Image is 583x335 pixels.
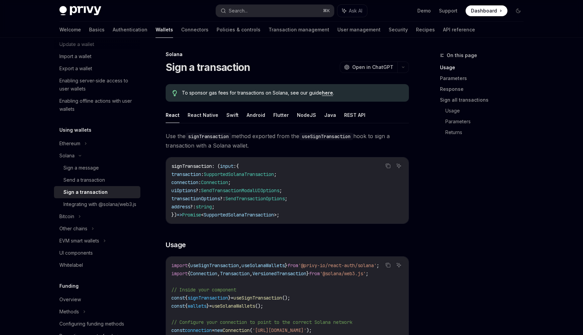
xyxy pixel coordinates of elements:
[177,212,182,218] span: =>
[196,204,212,210] span: string
[59,320,124,328] div: Configuring funding methods
[188,295,228,301] span: signTransaction
[171,171,201,177] span: transaction
[273,107,289,123] button: Flutter
[236,163,239,169] span: {
[171,212,177,218] span: })
[440,84,529,95] a: Response
[206,303,209,309] span: }
[445,105,529,116] a: Usage
[389,22,408,38] a: Security
[320,270,366,277] span: '@solana/web3.js'
[366,270,368,277] span: ;
[220,270,250,277] span: Transaction
[212,163,220,169] span: : (
[416,22,435,38] a: Recipes
[344,107,365,123] button: REST API
[166,61,250,73] h1: Sign a transaction
[324,107,336,123] button: Java
[201,171,204,177] span: :
[54,62,140,75] a: Export a wallet
[54,247,140,259] a: UI components
[440,73,529,84] a: Parameters
[322,90,333,96] a: here
[59,139,80,148] div: Ethereum
[59,237,99,245] div: EVM smart wallets
[440,95,529,105] a: Sign all transactions
[54,186,140,198] a: Sign a transaction
[445,127,529,138] a: Returns
[466,5,507,16] a: Dashboard
[59,22,81,38] a: Welcome
[306,270,309,277] span: }
[59,282,79,290] h5: Funding
[394,161,403,170] button: Ask AI
[54,162,140,174] a: Sign a message
[113,22,147,38] a: Authentication
[171,295,185,301] span: const
[287,262,298,268] span: from
[209,303,212,309] span: =
[59,52,91,60] div: Import a wallet
[226,107,239,123] button: Swift
[217,22,260,38] a: Policies & controls
[59,249,93,257] div: UI components
[337,22,381,38] a: User management
[443,22,475,38] a: API reference
[352,64,393,71] span: Open in ChatGPT
[228,295,231,301] span: }
[185,303,188,309] span: {
[185,327,212,333] span: connection
[306,327,312,333] span: );
[337,5,367,17] button: Ask AI
[188,303,206,309] span: wallets
[252,327,306,333] span: '[URL][DOMAIN_NAME]'
[188,270,190,277] span: {
[384,261,392,269] button: Copy the contents from the code block
[299,133,353,140] code: useSignTransaction
[190,270,217,277] span: Connection
[223,327,250,333] span: Connection
[212,303,255,309] span: useSolanaWallets
[228,179,231,185] span: ;
[181,22,209,38] a: Connectors
[156,22,173,38] a: Wallets
[166,107,179,123] button: React
[274,171,277,177] span: ;
[201,212,204,218] span: <
[185,295,188,301] span: {
[513,5,524,16] button: Toggle dark mode
[285,196,287,202] span: ;
[445,116,529,127] a: Parameters
[59,261,83,269] div: Whitelabel
[171,204,190,210] span: address
[54,75,140,95] a: Enabling server-side access to user wallets
[54,198,140,210] a: Integrating with @solana/web3.js
[440,62,529,73] a: Usage
[340,61,397,73] button: Open in ChatGPT
[59,65,92,73] div: Export a wallet
[297,107,316,123] button: NodeJS
[63,200,136,208] div: Integrating with @solana/web3.js
[220,196,225,202] span: ?:
[166,240,186,250] span: Usage
[63,164,99,172] div: Sign a message
[166,131,409,150] span: Use the method exported from the hook to sign a transaction with a Solana wallet.
[59,152,75,160] div: Solana
[216,5,334,17] button: Search...⌘K
[247,107,265,123] button: Android
[63,188,108,196] div: Sign a transaction
[220,163,233,169] span: input
[255,303,263,309] span: ();
[274,212,277,218] span: >
[269,22,329,38] a: Transaction management
[439,7,457,14] a: Support
[190,204,196,210] span: ?:
[171,262,188,268] span: import
[190,262,239,268] span: useSignTransaction
[171,196,220,202] span: transactionOptions
[59,77,136,93] div: Enabling server-side access to user wallets
[171,270,188,277] span: import
[171,327,185,333] span: const
[171,287,236,293] span: // Inside your component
